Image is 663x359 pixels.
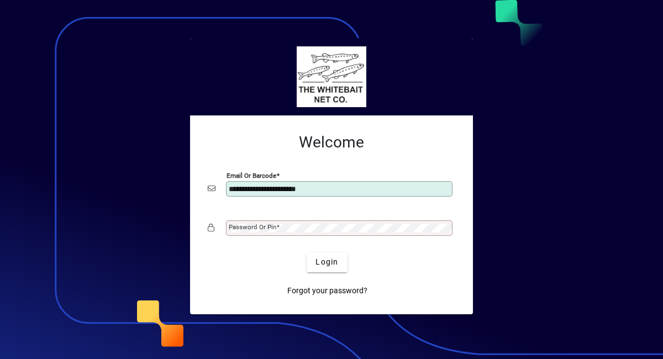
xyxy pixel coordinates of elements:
[307,252,347,272] button: Login
[208,133,455,152] h2: Welcome
[283,281,372,301] a: Forgot your password?
[227,171,276,179] mat-label: Email or Barcode
[315,256,338,268] span: Login
[229,223,276,231] mat-label: Password or Pin
[287,285,367,297] span: Forgot your password?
